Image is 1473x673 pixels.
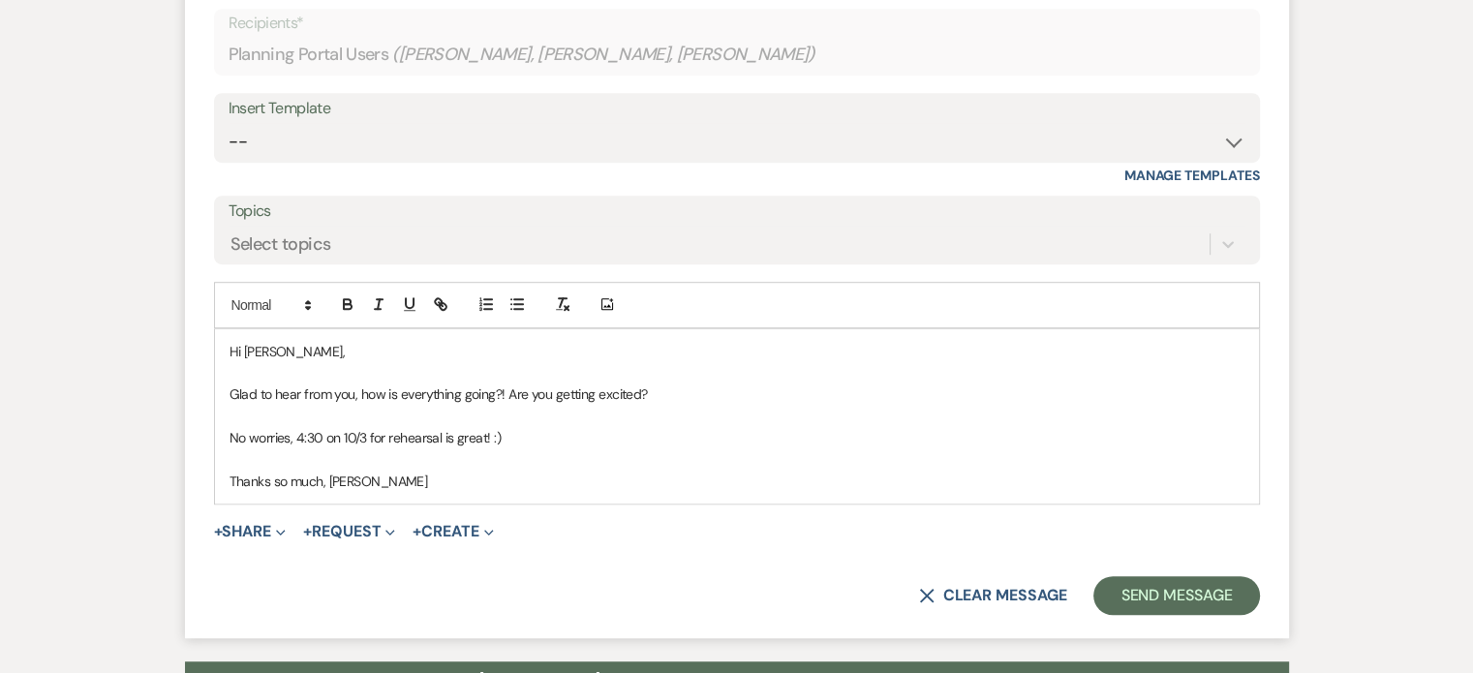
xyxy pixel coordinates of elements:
button: Request [303,524,395,539]
p: Hi [PERSON_NAME], [230,341,1244,362]
a: Manage Templates [1124,167,1260,184]
p: Glad to hear from you, how is everything going?! Are you getting excited? [230,383,1244,405]
label: Topics [229,198,1245,226]
span: + [214,524,223,539]
button: Share [214,524,287,539]
div: Planning Portal Users [229,36,1245,74]
div: Select topics [230,230,331,257]
span: + [303,524,312,539]
span: + [413,524,421,539]
p: Recipients* [229,11,1245,36]
p: No worries, 4:30 on 10/3 for rehearsal is great! :) [230,427,1244,448]
button: Send Message [1093,576,1259,615]
button: Create [413,524,493,539]
div: Insert Template [229,95,1245,123]
span: ( [PERSON_NAME], [PERSON_NAME], [PERSON_NAME] ) [392,42,815,68]
p: Thanks so much, [PERSON_NAME] [230,471,1244,492]
button: Clear message [919,588,1066,603]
